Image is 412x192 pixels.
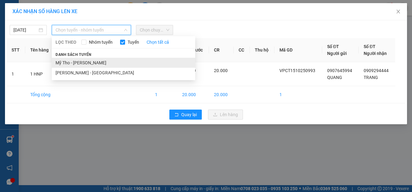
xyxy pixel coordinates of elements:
div: 0909294444 [60,28,124,37]
span: Số ĐT [327,44,339,49]
th: Tên hàng [25,38,57,62]
th: Thu hộ [250,38,274,62]
td: 1 HNP [25,62,57,86]
span: down [124,28,128,32]
th: Mã GD [274,38,322,62]
span: rollback [174,112,179,117]
input: 15/10/2025 [13,27,37,33]
span: Quay lại [181,111,197,118]
span: 0907645994 [327,68,352,73]
div: 0907645994 [5,27,56,36]
span: Người nhận [364,51,387,56]
div: 20.000 [5,40,57,48]
span: 0909294444 [364,68,389,73]
span: VPCT1510250993 [279,68,315,73]
span: Số ĐT [364,44,376,49]
td: 1 [7,62,25,86]
th: CC [234,38,250,62]
a: Chọn tất cả [147,39,169,46]
span: Danh sách tuyến [52,52,95,57]
td: 20.000 [177,86,209,103]
div: TRANG [60,20,124,28]
span: Chọn tuyến - nhóm tuyến [56,25,127,35]
span: close [396,9,401,14]
li: Mỹ Tho - [PERSON_NAME] [52,58,195,68]
button: uploadLên hàng [208,110,243,120]
span: LỌC THEO [56,39,76,46]
td: 1 [274,86,322,103]
span: TRANG [364,75,378,80]
th: STT [7,38,25,62]
button: rollbackQuay lại [169,110,202,120]
span: Gửi: [5,5,15,12]
span: Người gửi [327,51,347,56]
div: [PERSON_NAME] [5,5,56,19]
li: [PERSON_NAME] - [GEOGRAPHIC_DATA] [52,68,195,78]
span: Chọn chuyến [140,25,169,35]
span: Cước rồi : [5,41,28,47]
td: Tổng cộng [25,86,57,103]
th: CR [209,38,234,62]
span: Nhóm tuyến [86,39,115,46]
span: QUANG [327,75,342,80]
div: VP [GEOGRAPHIC_DATA] [60,5,124,20]
span: Tuyến [125,39,142,46]
span: Nhận: [60,6,75,12]
span: 20.000 [214,68,228,73]
td: 20.000 [209,86,234,103]
span: XÁC NHẬN SỐ HÀNG LÊN XE [12,8,77,14]
td: 1 [150,86,177,103]
div: QUANG [5,19,56,27]
button: Close [390,3,407,21]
